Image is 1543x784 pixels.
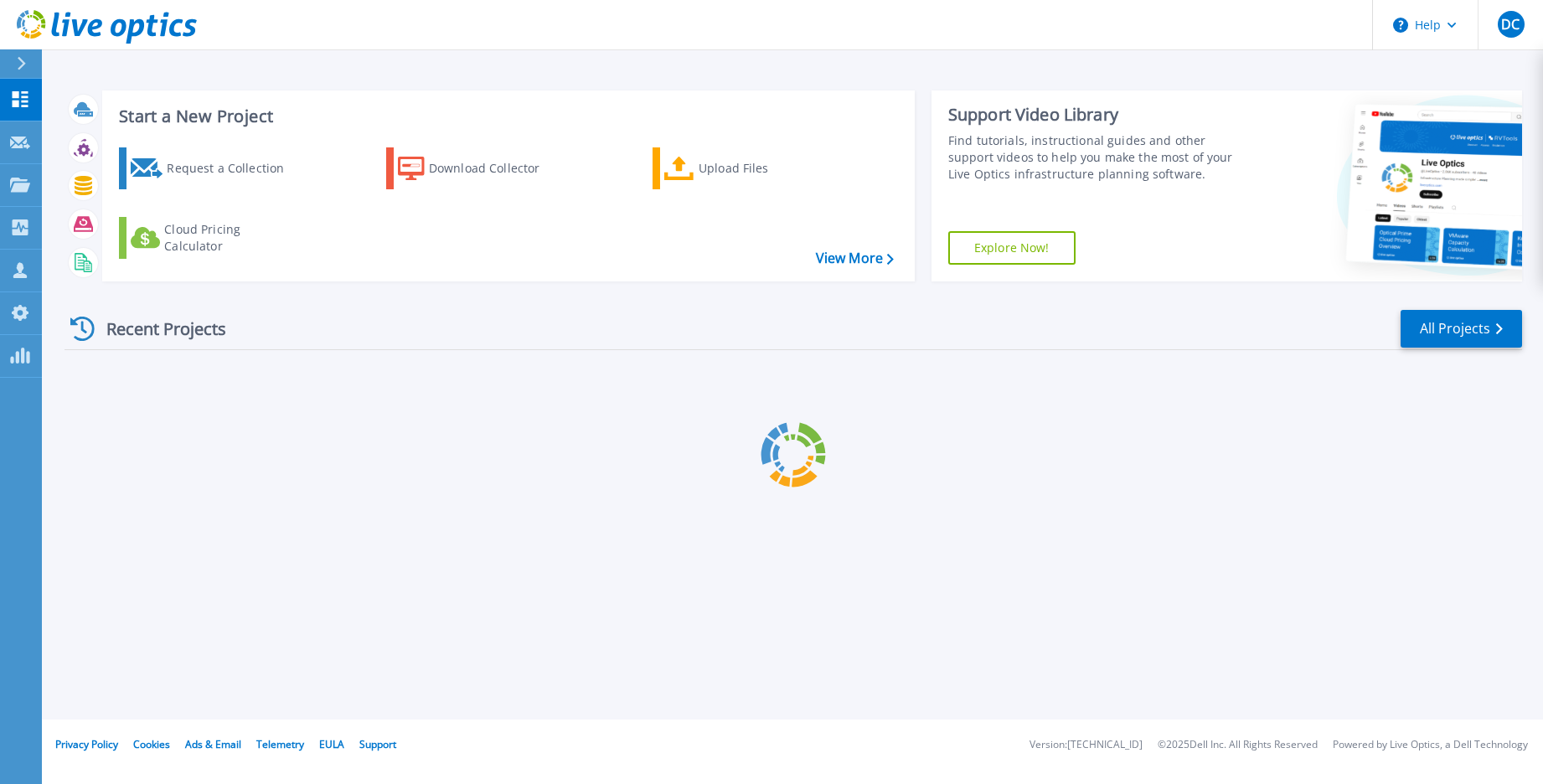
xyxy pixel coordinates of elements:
a: Support [359,737,396,751]
li: Powered by Live Optics, a Dell Technology [1333,740,1528,750]
div: Upload Files [699,152,833,185]
a: Cookies [133,737,170,751]
a: Telemetry [256,737,304,751]
div: Support Video Library [948,104,1249,126]
li: Version: [TECHNICAL_ID] [1030,740,1143,750]
li: © 2025 Dell Inc. All Rights Reserved [1158,740,1318,750]
a: Upload Files [653,147,839,189]
a: Request a Collection [119,147,306,189]
div: Download Collector [429,152,563,185]
a: Cloud Pricing Calculator [119,217,306,259]
a: View More [816,250,894,266]
div: Recent Projects [65,308,249,349]
div: Request a Collection [167,152,301,185]
a: Privacy Policy [55,737,118,751]
a: EULA [319,737,344,751]
h3: Start a New Project [119,107,893,126]
a: Download Collector [386,147,573,189]
div: Find tutorials, instructional guides and other support videos to help you make the most of your L... [948,132,1249,183]
div: Cloud Pricing Calculator [164,221,298,255]
a: Explore Now! [948,231,1076,265]
a: Ads & Email [185,737,241,751]
span: DC [1501,18,1520,31]
a: All Projects [1401,310,1522,348]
